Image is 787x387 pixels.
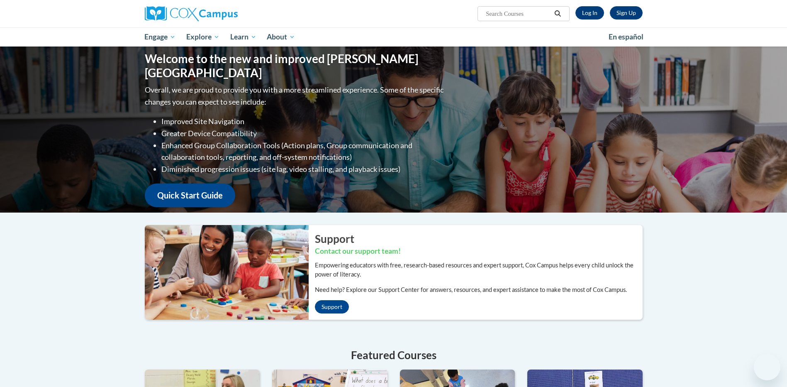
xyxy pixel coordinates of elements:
[315,231,643,246] h2: Support
[161,127,446,140] li: Greater Device Compatibility
[754,354,780,380] iframe: Button to launch messaging window
[161,163,446,175] li: Diminished progression issues (site lag, video stalling, and playback issues)
[132,27,655,47] div: Main menu
[181,27,225,47] a: Explore
[267,32,295,42] span: About
[161,140,446,164] li: Enhanced Group Collaboration Tools (Action plans, Group communication and collaboration tools, re...
[261,27,300,47] a: About
[315,300,349,314] a: Support
[145,84,446,108] p: Overall, we are proud to provide you with a more streamlined experience. Some of the specific cha...
[145,52,446,80] h1: Welcome to the new and improved [PERSON_NAME][GEOGRAPHIC_DATA]
[551,9,564,19] button: Search
[139,225,309,320] img: ...
[315,246,643,257] h3: Contact our support team!
[230,32,256,42] span: Learn
[145,347,643,363] h4: Featured Courses
[485,9,551,19] input: Search Courses
[144,32,175,42] span: Engage
[575,6,604,20] a: Log In
[315,285,643,294] p: Need help? Explore our Support Center for answers, resources, and expert assistance to make the m...
[139,27,181,47] a: Engage
[161,115,446,127] li: Improved Site Navigation
[315,261,643,279] p: Empowering educators with free, research-based resources and expert support, Cox Campus helps eve...
[145,6,238,21] img: Cox Campus
[145,6,302,21] a: Cox Campus
[225,27,262,47] a: Learn
[603,28,649,46] a: En español
[186,32,219,42] span: Explore
[145,184,235,207] a: Quick Start Guide
[610,6,643,20] a: Register
[609,32,643,41] span: En español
